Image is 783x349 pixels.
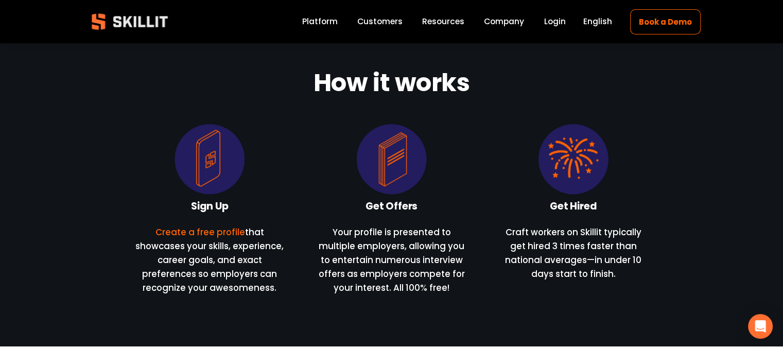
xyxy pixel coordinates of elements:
a: folder dropdown [422,15,464,29]
p: Craft workers on Skillit typically get hired 3 times faster than national averages—in under 10 da... [498,225,649,281]
strong: Get Offers [366,199,417,213]
a: Platform [302,15,338,29]
div: language picker [583,15,612,29]
strong: Sign Up [191,199,229,213]
img: Skillit [83,6,177,37]
a: Customers [357,15,403,29]
strong: How it works [314,65,469,100]
a: Login [544,15,565,29]
a: Book a Demo [630,9,700,34]
a: Company [484,15,524,29]
span: English [583,15,612,27]
span: Resources [422,15,464,27]
div: Open Intercom Messenger [748,314,773,339]
p: that showcases your skills, experience, career goals, and exact preferences so employers can reco... [134,225,285,294]
p: Your profile is presented to multiple employers, allowing you to entertain numerous interview off... [317,225,467,294]
a: Create a free profile [155,226,245,238]
strong: Get Hired [550,199,597,213]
